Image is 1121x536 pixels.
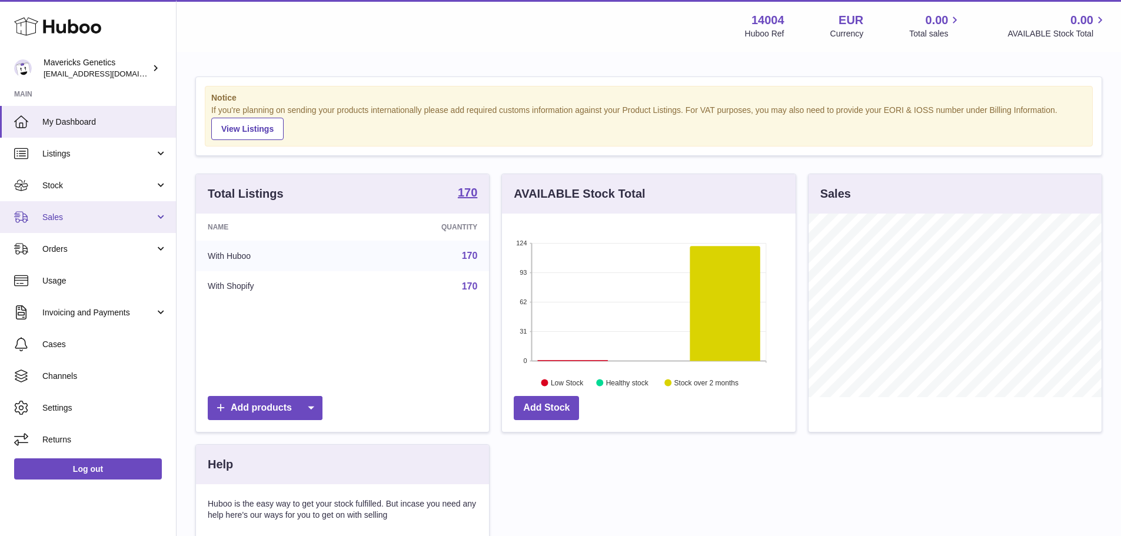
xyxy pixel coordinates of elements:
text: 0 [524,357,527,364]
span: Sales [42,212,155,223]
a: Log out [14,458,162,480]
text: 93 [520,269,527,276]
h3: Sales [820,186,851,202]
h3: Total Listings [208,186,284,202]
span: 0.00 [1070,12,1093,28]
th: Name [196,214,354,241]
th: Quantity [354,214,490,241]
span: Returns [42,434,167,445]
text: 62 [520,298,527,305]
span: Channels [42,371,167,382]
a: 0.00 AVAILABLE Stock Total [1007,12,1107,39]
span: Cases [42,339,167,350]
strong: 170 [458,187,477,198]
a: 0.00 Total sales [909,12,962,39]
a: Add products [208,396,322,420]
div: Currency [830,28,864,39]
h3: AVAILABLE Stock Total [514,186,645,202]
td: With Shopify [196,271,354,302]
text: Low Stock [551,378,584,387]
span: My Dashboard [42,116,167,128]
a: Add Stock [514,396,579,420]
h3: Help [208,457,233,472]
text: Stock over 2 months [674,378,739,387]
strong: Notice [211,92,1086,104]
div: If you're planning on sending your products internationally please add required customs informati... [211,105,1086,140]
a: 170 [462,251,478,261]
p: Huboo is the easy way to get your stock fulfilled. But incase you need any help here's our ways f... [208,498,477,521]
div: Huboo Ref [745,28,784,39]
span: AVAILABLE Stock Total [1007,28,1107,39]
text: Healthy stock [606,378,649,387]
span: Orders [42,244,155,255]
span: [EMAIL_ADDRESS][DOMAIN_NAME] [44,69,173,78]
span: Stock [42,180,155,191]
span: 0.00 [926,12,949,28]
text: 124 [516,239,527,247]
strong: EUR [839,12,863,28]
td: With Huboo [196,241,354,271]
span: Usage [42,275,167,287]
strong: 14004 [751,12,784,28]
text: 31 [520,328,527,335]
span: Total sales [909,28,962,39]
span: Invoicing and Payments [42,307,155,318]
span: Settings [42,402,167,414]
span: Listings [42,148,155,159]
a: 170 [458,187,477,201]
a: 170 [462,281,478,291]
a: View Listings [211,118,284,140]
div: Mavericks Genetics [44,57,149,79]
img: internalAdmin-14004@internal.huboo.com [14,59,32,77]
